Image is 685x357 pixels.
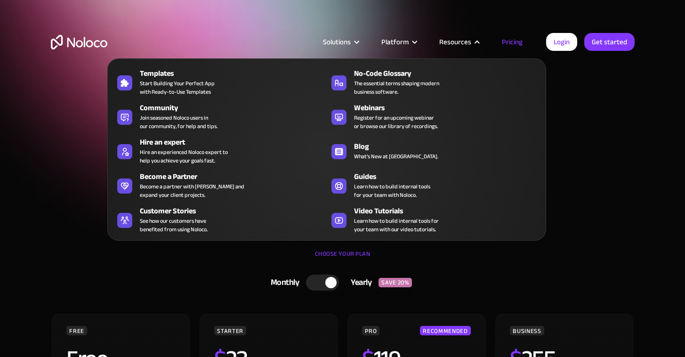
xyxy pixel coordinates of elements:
[140,182,244,199] div: Become a partner with [PERSON_NAME] and expand your client projects.
[354,182,430,199] span: Learn how to build internal tools for your team with Noloco.
[584,33,635,51] a: Get started
[259,276,306,290] div: Monthly
[113,203,327,235] a: Customer StoriesSee how our customers havebenefited from using Noloco.
[354,217,439,234] span: Learn how to build internal tools for your team with our video tutorials.
[51,247,635,270] div: CHOOSE YOUR PLAN
[140,114,218,130] span: Join seasoned Noloco users in our community, for help and tips.
[354,152,438,161] span: What's New at [GEOGRAPHIC_DATA].
[490,36,534,48] a: Pricing
[354,102,545,114] div: Webinars
[354,114,438,130] span: Register for an upcoming webinar or browse our library of recordings.
[354,68,545,79] div: No-Code Glossary
[51,146,635,160] h2: Start for free. Upgrade to support your business at any stage.
[379,278,412,287] div: SAVE 20%
[51,80,635,137] h1: Flexible Pricing Designed for Business
[140,205,331,217] div: Customer Stories
[327,100,541,132] a: WebinarsRegister for an upcoming webinaror browse our library of recordings.
[354,79,439,96] span: The essential terms shaping modern business software.
[327,135,541,167] a: BlogWhat's New at [GEOGRAPHIC_DATA].
[420,326,470,335] div: RECOMMENDED
[354,171,545,182] div: Guides
[140,68,331,79] div: Templates
[140,137,331,148] div: Hire an expert
[381,36,409,48] div: Platform
[140,79,215,96] span: Start Building Your Perfect App with Ready-to-Use Templates
[354,141,545,152] div: Blog
[339,276,379,290] div: Yearly
[140,171,331,182] div: Become a Partner
[323,36,351,48] div: Solutions
[370,36,427,48] div: Platform
[140,148,228,165] div: Hire an experienced Noloco expert to help you achieve your goals fast.
[327,66,541,98] a: No-Code GlossaryThe essential terms shaping modernbusiness software.
[214,326,246,335] div: STARTER
[113,169,327,201] a: Become a PartnerBecome a partner with [PERSON_NAME] andexpand your client projects.
[362,326,379,335] div: PRO
[510,326,544,335] div: BUSINESS
[327,169,541,201] a: GuidesLearn how to build internal toolsfor your team with Noloco.
[113,100,327,132] a: CommunityJoin seasoned Noloco users inour community, for help and tips.
[140,102,331,114] div: Community
[311,36,370,48] div: Solutions
[66,326,87,335] div: FREE
[107,45,546,241] nav: Resources
[51,35,107,49] a: home
[140,217,208,234] span: See how our customers have benefited from using Noloco.
[327,203,541,235] a: Video TutorialsLearn how to build internal tools foryour team with our video tutorials.
[546,33,577,51] a: Login
[113,66,327,98] a: TemplatesStart Building Your Perfect Appwith Ready-to-Use Templates
[427,36,490,48] div: Resources
[439,36,471,48] div: Resources
[354,205,545,217] div: Video Tutorials
[113,135,327,167] a: Hire an expertHire an experienced Noloco expert tohelp you achieve your goals fast.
